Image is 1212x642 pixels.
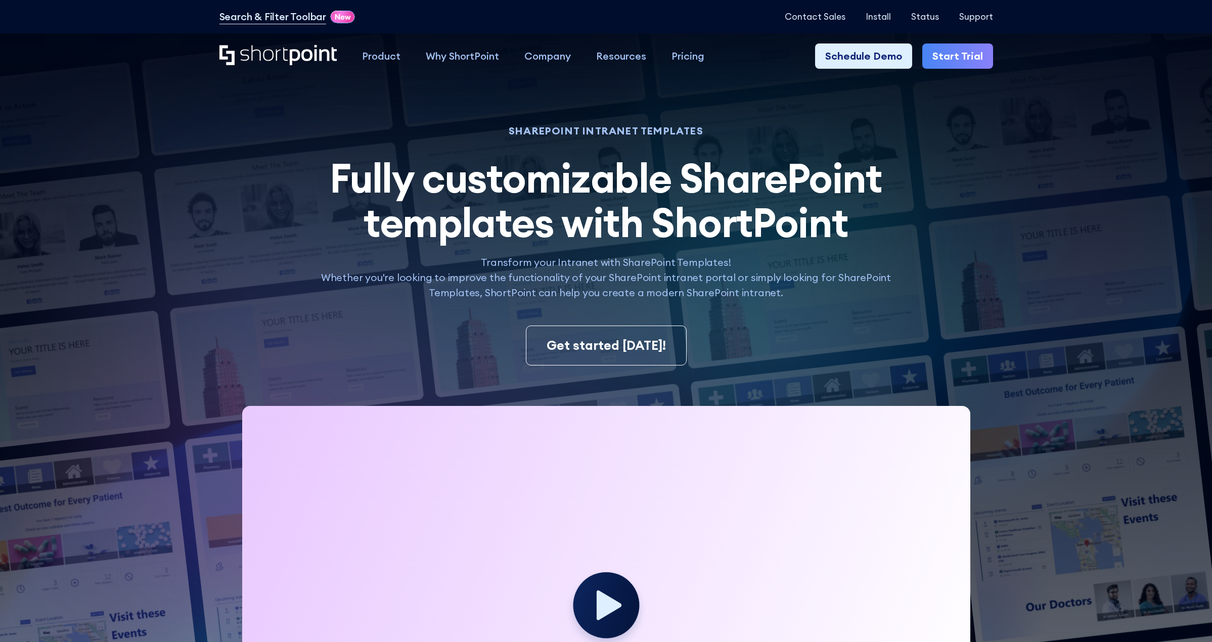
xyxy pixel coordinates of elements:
p: Transform your Intranet with SharePoint Templates! Whether you're looking to improve the function... [310,255,902,300]
a: Contact Sales [785,12,845,22]
div: Get started [DATE]! [547,336,666,355]
a: Install [866,12,891,22]
div: Why ShortPoint [426,49,499,64]
h1: SHAREPOINT INTRANET TEMPLATES [310,126,902,135]
div: Pricing [671,49,704,64]
a: Product [349,43,413,69]
a: Pricing [659,43,717,69]
span: Fully customizable SharePoint templates with ShortPoint [330,152,882,248]
div: Resources [596,49,646,64]
a: Resources [583,43,659,69]
a: Get started [DATE]! [526,326,687,366]
a: Status [911,12,939,22]
a: Why ShortPoint [413,43,512,69]
a: Search & Filter Toolbar [219,9,326,24]
div: Company [524,49,571,64]
a: Start Trial [922,43,993,69]
a: Home [219,45,337,67]
a: Company [512,43,583,69]
a: Schedule Demo [815,43,912,69]
a: Support [959,12,993,22]
div: Product [362,49,400,64]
